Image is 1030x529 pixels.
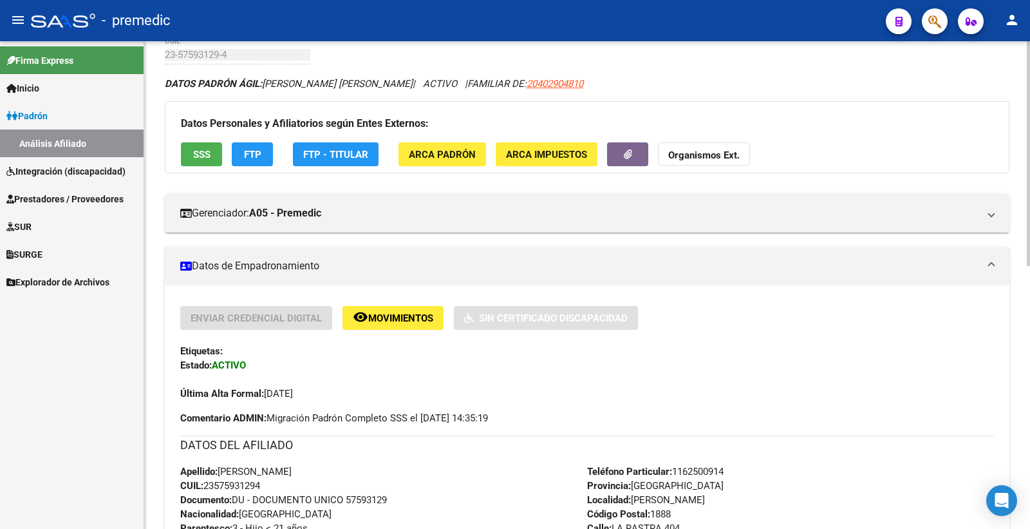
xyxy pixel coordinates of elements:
strong: A05 - Premedic [249,206,321,220]
span: 1888 [587,508,671,520]
strong: Etiquetas: [180,345,223,357]
strong: Comentario ADMIN: [180,412,267,424]
span: 20402904810 [527,78,583,90]
strong: ACTIVO [212,360,246,371]
span: Padrón [6,109,48,123]
span: 1162500914 [587,466,724,477]
strong: Documento: [180,494,232,506]
span: [PERSON_NAME] [180,466,292,477]
strong: Organismos Ext. [668,149,740,161]
button: Organismos Ext. [658,142,750,166]
mat-expansion-panel-header: Gerenciador:A05 - Premedic [165,194,1009,233]
mat-expansion-panel-header: Datos de Empadronamiento [165,247,1009,285]
strong: DATOS PADRÓN ÁGIL: [165,78,262,90]
button: SSS [181,142,222,166]
span: [DATE] [180,388,293,399]
span: SURGE [6,247,42,262]
strong: Código Postal: [587,508,650,520]
span: Sin Certificado Discapacidad [479,313,628,324]
button: FTP [232,142,273,166]
mat-icon: person [1004,12,1020,28]
button: ARCA Impuestos [496,142,597,166]
button: Movimientos [342,306,444,330]
div: Open Intercom Messenger [986,485,1017,516]
strong: Teléfono Particular: [587,466,672,477]
button: ARCA Padrón [398,142,486,166]
span: FTP [244,149,261,160]
strong: CUIL: [180,480,203,492]
span: [GEOGRAPHIC_DATA] [180,508,332,520]
strong: Nacionalidad: [180,508,239,520]
span: Migración Padrón Completo SSS el [DATE] 14:35:19 [180,411,488,425]
span: [PERSON_NAME] [587,494,705,506]
span: SSS [193,149,211,160]
button: Enviar Credencial Digital [180,306,332,330]
mat-icon: menu [10,12,26,28]
strong: Apellido: [180,466,218,477]
mat-panel-title: Gerenciador: [180,206,979,220]
span: Prestadores / Proveedores [6,192,124,206]
button: Sin Certificado Discapacidad [454,306,638,330]
span: - premedic [102,6,171,35]
strong: Última Alta Formal: [180,388,264,399]
h3: DATOS DEL AFILIADO [180,436,994,454]
strong: Localidad: [587,494,631,506]
span: 23575931294 [180,480,260,492]
span: Inicio [6,81,39,95]
span: [PERSON_NAME] [PERSON_NAME] [165,78,413,90]
span: FTP - Titular [303,149,368,160]
span: ARCA Padrón [409,149,476,160]
mat-icon: remove_red_eye [353,309,368,325]
i: | ACTIVO | [165,78,583,90]
span: ARCA Impuestos [506,149,587,160]
span: SUR [6,220,32,234]
strong: Provincia: [587,480,631,492]
strong: Estado: [180,360,212,371]
span: Explorador de Archivos [6,275,109,289]
span: Integración (discapacidad) [6,164,126,178]
span: Enviar Credencial Digital [191,313,322,324]
h3: Datos Personales y Afiliatorios según Entes Externos: [181,115,993,133]
mat-panel-title: Datos de Empadronamiento [180,259,979,273]
span: Firma Express [6,53,73,68]
span: [GEOGRAPHIC_DATA] [587,480,724,492]
span: FAMILIAR DE: [467,78,583,90]
span: Movimientos [368,313,433,324]
span: DU - DOCUMENTO UNICO 57593129 [180,494,387,506]
button: FTP - Titular [293,142,379,166]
